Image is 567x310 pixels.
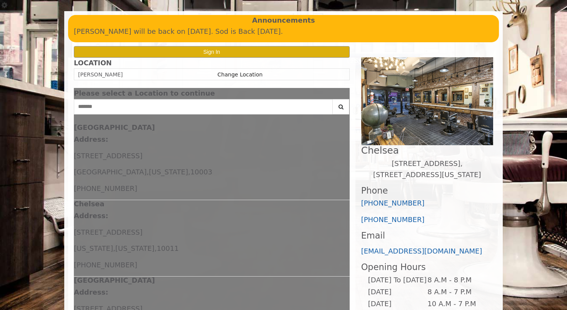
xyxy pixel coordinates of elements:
[149,168,188,176] span: [US_STATE]
[74,123,155,131] b: [GEOGRAPHIC_DATA]
[361,199,425,207] a: [PHONE_NUMBER]
[147,168,149,176] span: ,
[361,231,493,240] h3: Email
[74,99,350,118] div: Center Select
[368,286,427,298] td: [DATE]
[74,135,108,143] b: Address:
[74,59,112,67] b: LOCATION
[361,158,493,181] p: [STREET_ADDRESS],[STREET_ADDRESS][US_STATE]
[190,168,212,176] span: 10003
[78,71,123,78] span: [PERSON_NAME]
[217,71,262,78] a: Change Location
[74,89,215,97] span: Please select a Location to continue
[74,152,142,160] span: [STREET_ADDRESS]
[74,200,104,208] b: Chelsea
[427,274,487,286] td: 8 A.M - 8 P.M
[368,298,427,310] td: [DATE]
[74,261,137,269] span: [PHONE_NUMBER]
[361,186,493,196] h3: Phone
[74,46,350,57] button: Sign In
[252,15,315,26] b: Announcements
[74,276,155,284] b: [GEOGRAPHIC_DATA]
[74,26,493,37] p: [PERSON_NAME] will be back on [DATE]. Sod is Back [DATE].
[361,145,493,156] h2: Chelsea
[361,216,425,224] a: [PHONE_NUMBER]
[155,244,157,252] span: ,
[338,91,350,96] button: close dialog
[115,244,155,252] span: [US_STATE]
[74,99,333,114] input: Search Center
[188,168,190,176] span: ,
[427,286,487,298] td: 8 A.M - 7 P.M
[113,244,115,252] span: ,
[157,244,178,252] span: 10011
[337,104,345,109] i: Search button
[361,262,493,272] h3: Opening Hours
[74,212,108,220] b: Address:
[368,274,427,286] td: [DATE] To [DATE]
[74,184,137,192] span: [PHONE_NUMBER]
[74,288,108,296] b: Address:
[74,244,113,252] span: [US_STATE]
[74,228,142,236] span: [STREET_ADDRESS]
[361,247,482,255] a: [EMAIL_ADDRESS][DOMAIN_NAME]
[74,168,147,176] span: [GEOGRAPHIC_DATA]
[427,298,487,310] td: 10 A.M - 7 P.M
